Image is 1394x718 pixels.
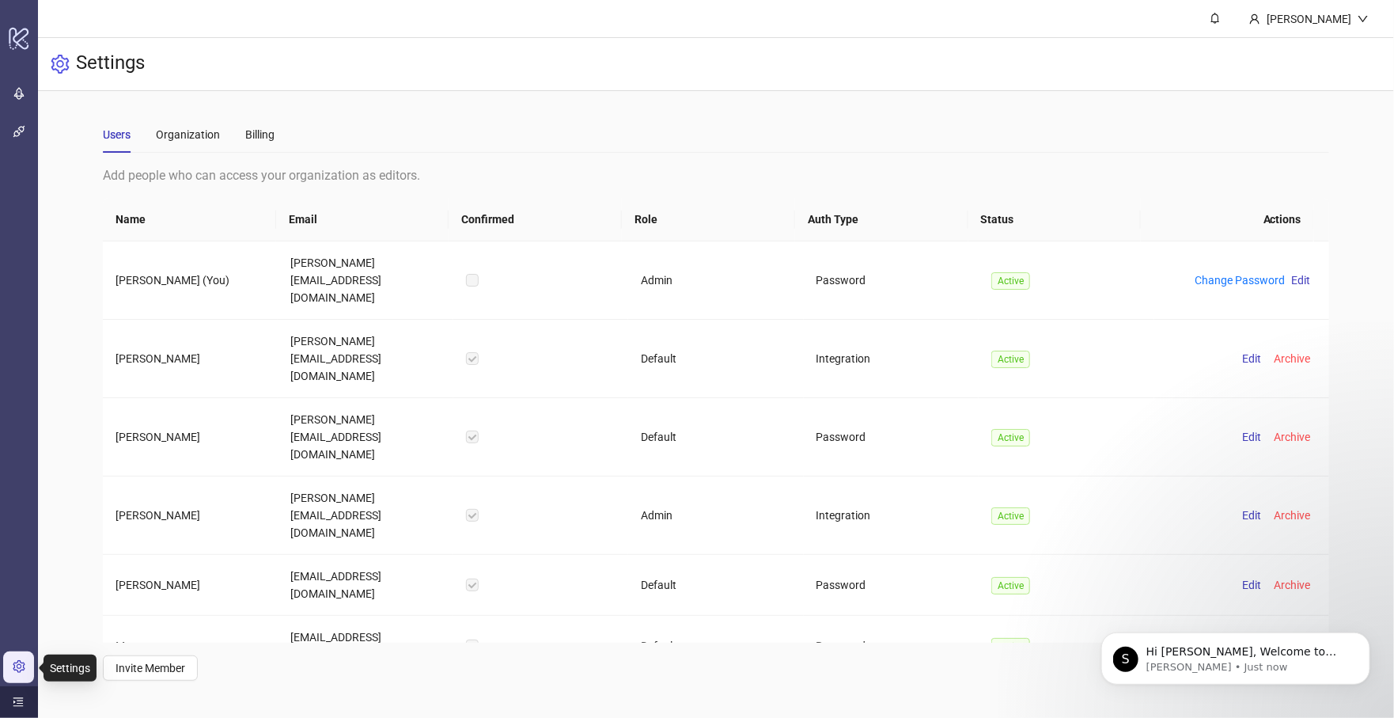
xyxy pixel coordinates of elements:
span: menu-unfold [13,697,24,708]
div: Organization [156,126,220,143]
td: Default [628,555,803,616]
button: Edit [1236,506,1267,525]
button: Archive [1267,427,1316,446]
iframe: Intercom notifications message [1078,599,1394,710]
th: Email [276,198,449,241]
td: [PERSON_NAME] [103,398,278,477]
td: Admin [628,477,803,555]
span: Edit [1242,509,1261,522]
div: [PERSON_NAME] [1260,10,1358,28]
button: Invite Member [103,655,198,681]
span: Active [991,429,1030,446]
span: Active [991,507,1030,525]
div: Add people who can access your organization as editors. [103,165,1329,185]
td: [EMAIL_ADDRESS][DOMAIN_NAME] [278,555,453,616]
span: Active [991,272,1030,290]
th: Name [103,198,276,241]
button: Archive [1267,349,1316,368]
span: Invite Member [116,662,185,674]
td: Password [804,616,979,677]
td: Default [628,320,803,398]
span: Edit [1291,274,1310,287]
td: Integration [804,320,979,398]
th: Auth Type [795,198,968,241]
td: Password [804,555,979,616]
td: Default [628,616,803,677]
td: Password [804,241,979,320]
span: Active [991,577,1030,595]
span: Active [991,638,1030,655]
th: Status [968,198,1142,241]
td: [PERSON_NAME][EMAIL_ADDRESS][DOMAIN_NAME] [278,477,453,555]
td: [PERSON_NAME] [103,477,278,555]
span: bell [1210,13,1221,24]
button: Edit [1236,576,1267,595]
a: Change Password [1195,274,1285,287]
th: Actions [1141,198,1314,241]
span: Archive [1274,579,1310,591]
th: Confirmed [449,198,622,241]
td: [PERSON_NAME] [103,320,278,398]
td: Default [628,398,803,477]
span: Edit [1242,579,1261,591]
td: Marawan [103,616,278,677]
span: Edit [1242,352,1261,365]
span: setting [51,55,70,74]
span: Active [991,351,1030,368]
span: user [1249,13,1260,25]
button: Edit [1236,349,1267,368]
td: [PERSON_NAME][EMAIL_ADDRESS][DOMAIN_NAME] [278,398,453,477]
td: Integration [804,477,979,555]
td: [PERSON_NAME][EMAIL_ADDRESS][DOMAIN_NAME] [278,320,453,398]
span: Edit [1242,431,1261,443]
span: Archive [1274,509,1310,522]
div: Users [103,126,131,143]
span: Archive [1274,352,1310,365]
button: Edit [1285,271,1316,290]
td: [EMAIL_ADDRESS][DOMAIN_NAME] [278,616,453,677]
button: Archive [1267,506,1316,525]
div: Billing [245,126,275,143]
h3: Settings [76,51,145,78]
td: [PERSON_NAME] (You) [103,241,278,320]
th: Role [622,198,795,241]
td: [PERSON_NAME][EMAIL_ADDRESS][DOMAIN_NAME] [278,241,453,320]
td: Password [804,398,979,477]
span: down [1358,13,1369,25]
td: Admin [628,241,803,320]
td: [PERSON_NAME] [103,555,278,616]
span: Archive [1274,431,1310,443]
button: Edit [1236,427,1267,446]
button: Archive [1267,576,1316,595]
